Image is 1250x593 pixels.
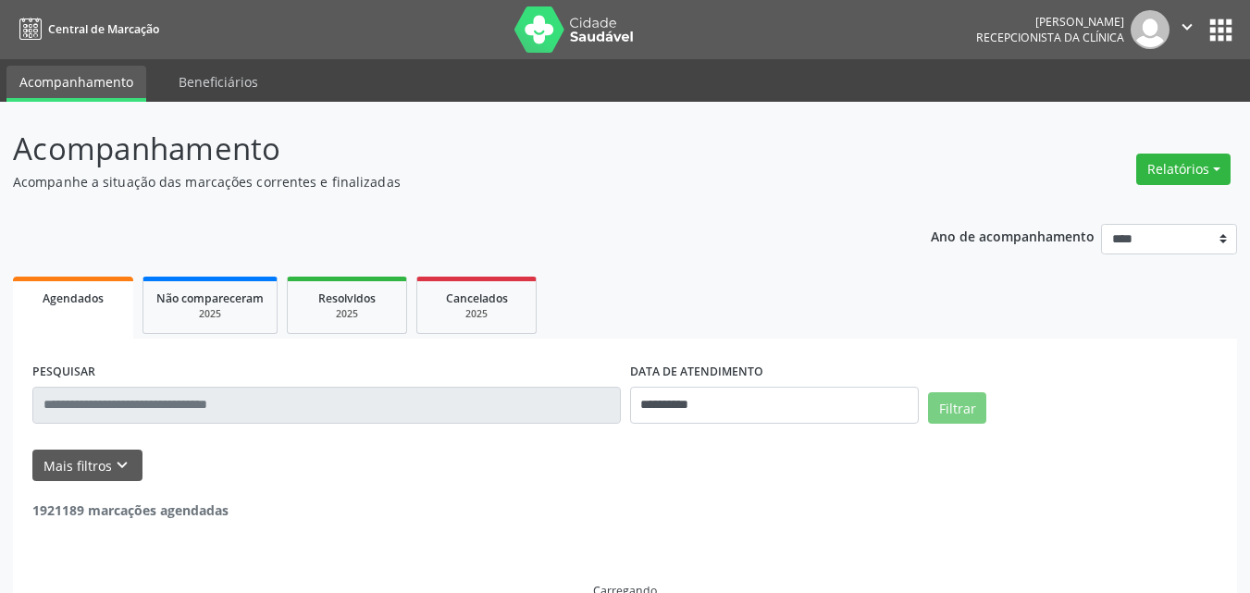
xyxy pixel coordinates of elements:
[931,224,1095,247] p: Ano de acompanhamento
[32,501,229,519] strong: 1921189 marcações agendadas
[446,290,508,306] span: Cancelados
[1205,14,1237,46] button: apps
[156,307,264,321] div: 2025
[166,66,271,98] a: Beneficiários
[112,455,132,476] i: keyboard_arrow_down
[1136,154,1231,185] button: Relatórios
[1170,10,1205,49] button: 
[976,30,1124,45] span: Recepcionista da clínica
[13,126,870,172] p: Acompanhamento
[13,172,870,191] p: Acompanhe a situação das marcações correntes e finalizadas
[6,66,146,102] a: Acompanhamento
[430,307,523,321] div: 2025
[318,290,376,306] span: Resolvidos
[32,450,142,482] button: Mais filtroskeyboard_arrow_down
[32,358,95,387] label: PESQUISAR
[48,21,159,37] span: Central de Marcação
[928,392,986,424] button: Filtrar
[43,290,104,306] span: Agendados
[630,358,763,387] label: DATA DE ATENDIMENTO
[301,307,393,321] div: 2025
[13,14,159,44] a: Central de Marcação
[1131,10,1170,49] img: img
[1177,17,1197,37] i: 
[976,14,1124,30] div: [PERSON_NAME]
[156,290,264,306] span: Não compareceram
